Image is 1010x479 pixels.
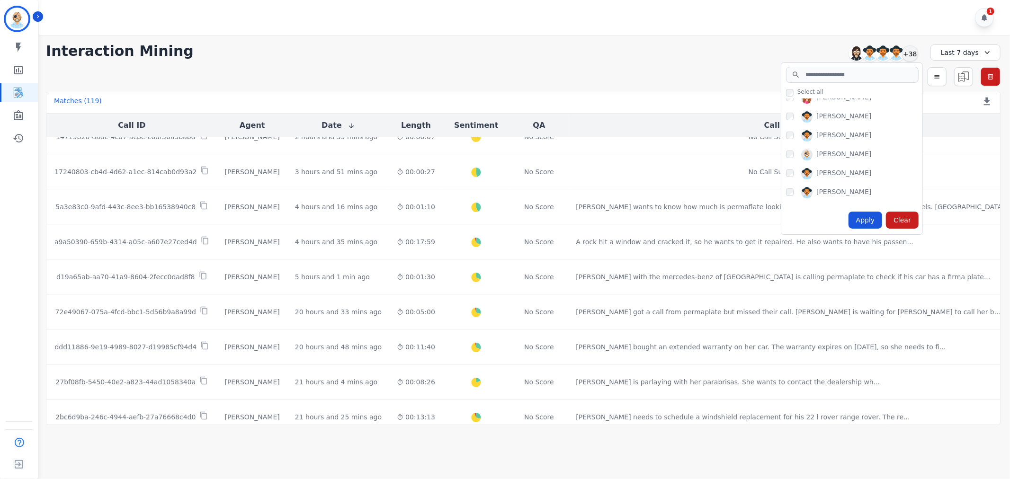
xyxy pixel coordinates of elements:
[55,377,196,387] p: 27bf08fb-5450-40e2-a823-44ad1058340a
[524,342,554,352] div: No Score
[397,412,435,422] div: 00:13:13
[533,120,545,131] button: QA
[576,412,910,422] div: [PERSON_NAME] needs to schedule a windshield replacement for his 22 l rover range rover. The re ...
[524,377,554,387] div: No Score
[54,342,197,352] p: ddd11886-9e19-4989-8027-d19985cf94d4
[46,43,194,60] h1: Interaction Mining
[225,202,280,212] div: [PERSON_NAME]
[397,237,435,247] div: 00:17:59
[55,307,196,317] p: 72e49067-075a-4fcd-bbc1-5d56b9a8a99d
[295,202,377,212] div: 4 hours and 16 mins ago
[322,120,355,131] button: Date
[576,307,1001,317] div: [PERSON_NAME] got a call from permaplate but missed their call. [PERSON_NAME] is waiting for [PER...
[295,237,377,247] div: 4 hours and 35 mins ago
[54,167,197,177] p: 17240803-cb4d-4d62-a1ec-814cab0d93a2
[54,237,197,247] p: a9a50390-659b-4314-a05c-a607e27ced4d
[816,149,871,160] div: [PERSON_NAME]
[524,237,554,247] div: No Score
[397,377,435,387] div: 00:08:26
[397,307,435,317] div: 00:05:00
[225,167,280,177] div: [PERSON_NAME]
[401,120,431,131] button: Length
[54,96,102,109] div: Matches ( 119 )
[240,120,265,131] button: Agent
[930,44,1001,61] div: Last 7 days
[295,342,382,352] div: 20 hours and 48 mins ago
[987,8,994,15] div: 1
[816,187,871,198] div: [PERSON_NAME]
[524,307,554,317] div: No Score
[524,412,554,422] div: No Score
[397,167,435,177] div: 00:00:27
[902,45,918,62] div: +38
[816,111,871,123] div: [PERSON_NAME]
[849,212,883,229] div: Apply
[886,212,919,229] div: Clear
[797,88,823,96] span: Select all
[295,167,377,177] div: 3 hours and 51 mins ago
[225,272,280,282] div: [PERSON_NAME]
[295,307,382,317] div: 20 hours and 33 mins ago
[524,272,554,282] div: No Score
[55,412,196,422] p: 2bc6d9ba-246c-4944-aefb-27a76668c4d0
[295,272,370,282] div: 5 hours and 1 min ago
[816,168,871,179] div: [PERSON_NAME]
[454,120,498,131] button: Sentiment
[397,342,435,352] div: 00:11:40
[524,167,554,177] div: No Score
[225,342,280,352] div: [PERSON_NAME]
[6,8,28,30] img: Bordered avatar
[576,342,946,352] div: [PERSON_NAME] bought an extended warranty on her car. The warranty expires on [DATE], so she need...
[764,120,823,131] button: Call Summary
[55,202,196,212] p: 5a3e83c0-9afd-443c-8ee3-bb16538940c8
[225,237,280,247] div: [PERSON_NAME]
[225,377,280,387] div: [PERSON_NAME]
[295,377,377,387] div: 21 hours and 4 mins ago
[816,130,871,142] div: [PERSON_NAME]
[576,377,880,387] div: [PERSON_NAME] is parlaying with her parabrisas. She wants to contact the dealership wh ...
[576,237,914,247] div: A rock hit a window and cracked it, so he wants to get it repaired. He also wants to have his pas...
[576,272,991,282] div: [PERSON_NAME] with the mercedes-benz of [GEOGRAPHIC_DATA] is calling permaplate to check if his c...
[295,412,382,422] div: 21 hours and 25 mins ago
[225,412,280,422] div: [PERSON_NAME]
[56,272,195,282] p: d19a65ab-aa70-41a9-8604-2fecc0dad8f8
[118,120,145,131] button: Call ID
[397,272,435,282] div: 00:01:30
[524,202,554,212] div: No Score
[397,202,435,212] div: 00:01:10
[225,307,280,317] div: [PERSON_NAME]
